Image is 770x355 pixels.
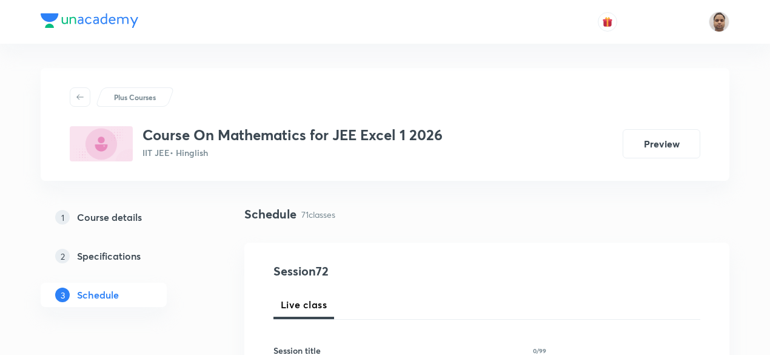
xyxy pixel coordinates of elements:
[709,12,729,32] img: Shekhar Banerjee
[602,16,613,27] img: avatar
[77,288,119,302] h5: Schedule
[55,288,70,302] p: 3
[70,126,133,161] img: 033F1361-6BED-41A7-945F-0D93FB98CE4A_plus.png
[142,146,443,159] p: IIT JEE • Hinglish
[55,210,70,225] p: 1
[142,126,443,144] h3: Course On Mathematics for JEE Excel 1 2026
[77,249,141,263] h5: Specifications
[41,205,206,229] a: 1Course details
[114,92,156,103] p: Plus Courses
[281,297,327,312] span: Live class
[41,13,138,28] img: Company Logo
[623,129,700,158] button: Preview
[41,244,206,268] a: 2Specifications
[244,205,296,223] h4: Schedule
[55,249,70,263] p: 2
[273,262,495,280] h4: Session 72
[41,13,138,31] a: Company Logo
[77,210,142,225] h5: Course details
[533,348,546,354] p: 0/99
[598,12,617,32] button: avatar
[301,208,335,221] p: 71 classes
